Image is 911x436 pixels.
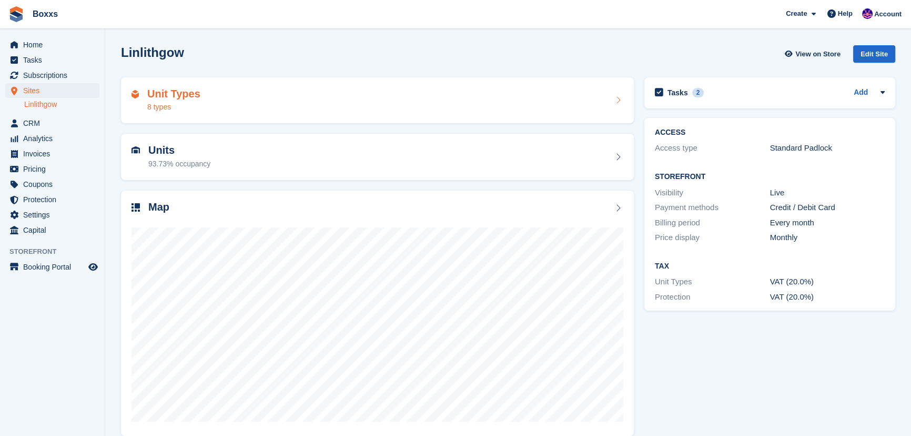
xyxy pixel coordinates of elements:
span: Pricing [23,162,86,176]
h2: Units [148,144,210,156]
span: Help [838,8,853,19]
a: Edit Site [853,45,895,67]
a: Map [121,191,634,436]
div: Monthly [770,232,885,244]
div: Live [770,187,885,199]
span: Invoices [23,146,86,161]
a: menu [5,116,99,131]
span: Coupons [23,177,86,192]
img: Jamie Malcolm [862,8,873,19]
a: menu [5,177,99,192]
a: Linlithgow [24,100,99,110]
a: menu [5,260,99,274]
div: Payment methods [655,202,770,214]
span: Home [23,37,86,52]
span: Booking Portal [23,260,86,274]
span: Tasks [23,53,86,67]
a: Add [854,87,868,99]
img: map-icn-33ee37083ee616e46c38cad1a60f524a97daa1e2b2c8c0bc3eb3415660979fc1.svg [131,203,140,212]
span: Analytics [23,131,86,146]
a: menu [5,131,99,146]
div: VAT (20.0%) [770,291,885,303]
div: 8 types [147,102,200,113]
span: Account [874,9,902,19]
span: Sites [23,83,86,98]
div: Edit Site [853,45,895,63]
a: menu [5,223,99,237]
a: menu [5,162,99,176]
a: menu [5,207,99,222]
h2: Unit Types [147,88,200,100]
img: stora-icon-8386f47178a22dfd0bd8f6a31ec36ba5ce8667c1dd55bd0f319d3a0aa187defe.svg [8,6,24,22]
div: 2 [692,88,704,97]
h2: Storefront [655,173,885,181]
a: menu [5,83,99,98]
span: CRM [23,116,86,131]
a: View on Store [783,45,845,63]
a: menu [5,68,99,83]
a: Unit Types 8 types [121,77,634,124]
h2: Map [148,201,169,213]
div: Every month [770,217,885,229]
div: Standard Padlock [770,142,885,154]
a: menu [5,192,99,207]
span: Protection [23,192,86,207]
h2: Tax [655,262,885,271]
div: Credit / Debit Card [770,202,885,214]
div: Visibility [655,187,770,199]
div: VAT (20.0%) [770,276,885,288]
span: Settings [23,207,86,222]
span: Create [786,8,807,19]
span: Storefront [9,246,105,257]
div: Protection [655,291,770,303]
a: Boxxs [28,5,62,23]
a: menu [5,53,99,67]
span: View on Store [795,49,841,60]
div: Price display [655,232,770,244]
span: Subscriptions [23,68,86,83]
a: Units 93.73% occupancy [121,134,634,180]
div: Billing period [655,217,770,229]
div: Unit Types [655,276,770,288]
span: Capital [23,223,86,237]
a: Preview store [87,261,99,273]
h2: Tasks [667,88,688,97]
img: unit-icn-7be61d7bf1b0ce9d3e12c5938cc71ed9869f7b940bace4675aadf7bd6d80202e.svg [131,146,140,154]
h2: ACCESS [655,128,885,137]
img: unit-type-icn-2b2737a686de81e16bb02015468b77c625bbabd49415b5ef34ead5e3b44a266d.svg [131,90,139,98]
h2: Linlithgow [121,45,184,60]
div: 93.73% occupancy [148,158,210,170]
a: menu [5,146,99,161]
div: Access type [655,142,770,154]
a: menu [5,37,99,52]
